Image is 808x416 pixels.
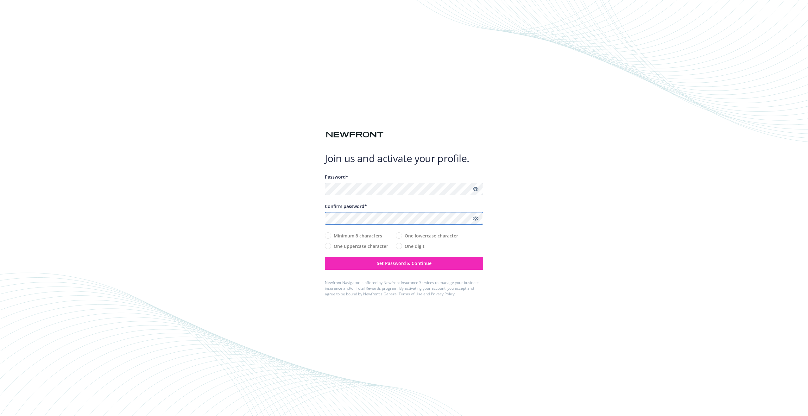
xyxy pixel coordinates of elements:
button: Set Password & Continue [325,257,483,270]
span: One digit [405,243,425,249]
span: Password* [325,174,348,180]
span: Minimum 8 characters [334,232,382,239]
h1: Join us and activate your profile. [325,152,483,165]
span: One lowercase character [405,232,458,239]
span: Set Password & Continue [377,260,432,266]
a: Privacy Policy [431,291,455,297]
input: Enter a unique password... [325,183,483,195]
img: Newfront logo [325,129,385,140]
span: One uppercase character [334,243,388,249]
input: Confirm your unique password [325,212,483,225]
span: Confirm password* [325,203,367,209]
div: Newfront Navigator is offered by Newfront Insurance Services to manage your business insurance an... [325,280,483,297]
a: Show password [472,185,479,193]
a: Show password [472,215,479,222]
a: General Terms of Use [383,291,422,297]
